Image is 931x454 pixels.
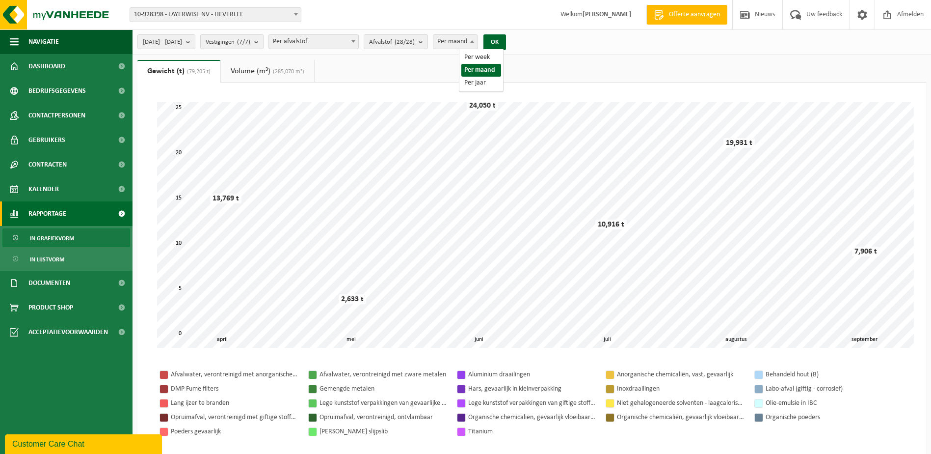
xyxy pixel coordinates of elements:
[5,432,164,454] iframe: chat widget
[269,35,358,49] span: Per afvalstof
[369,35,415,50] span: Afvalstof
[137,34,195,49] button: [DATE] - [DATE]
[171,411,298,424] div: Opruimafval, verontreinigd met giftige stoffen, verpakt in vaten
[28,128,65,152] span: Gebruikers
[319,411,447,424] div: Opruimafval, verontreinigd, ontvlambaar
[2,250,130,268] a: In lijstvorm
[617,383,745,395] div: Inoxdraailingen
[210,194,241,203] div: 13,769 t
[319,383,447,395] div: Gemengde metalen
[200,34,264,49] button: Vestigingen(7/7)
[468,369,596,381] div: Aluminium draailingen
[171,397,298,409] div: Lang ijzer te branden
[137,60,220,83] a: Gewicht (t)
[270,69,304,75] span: (285,070 m³)
[467,101,498,111] div: 24,050 t
[2,228,130,247] a: In grafiekvorm
[461,51,501,64] li: Per week
[28,295,73,320] span: Product Shop
[28,79,86,103] span: Bedrijfsgegevens
[221,60,314,83] a: Volume (m³)
[130,7,301,22] span: 10-928398 - LAYERWISE NV - HEVERLEE
[30,250,64,269] span: In lijstvorm
[339,294,366,304] div: 2,633 t
[433,34,478,49] span: Per maand
[766,369,893,381] div: Behandeld hout (B)
[171,369,298,381] div: Afvalwater, verontreinigd met anorganische zuren
[319,397,447,409] div: Lege kunststof verpakkingen van gevaarlijke stoffen
[319,426,447,438] div: [PERSON_NAME] slijpslib
[766,411,893,424] div: Organische poeders
[268,34,359,49] span: Per afvalstof
[483,34,506,50] button: OK
[723,138,755,148] div: 19,931 t
[595,220,627,229] div: 10,916 t
[433,35,477,49] span: Per maand
[461,64,501,77] li: Per maand
[28,29,59,54] span: Navigatie
[28,152,67,177] span: Contracten
[171,383,298,395] div: DMP Fume filters
[468,426,596,438] div: Titanium
[28,103,85,128] span: Contactpersonen
[28,271,70,295] span: Documenten
[646,5,727,25] a: Offerte aanvragen
[130,8,301,22] span: 10-928398 - LAYERWISE NV - HEVERLEE
[28,320,108,344] span: Acceptatievoorwaarden
[143,35,182,50] span: [DATE] - [DATE]
[28,177,59,201] span: Kalender
[461,77,501,89] li: Per jaar
[666,10,722,20] span: Offerte aanvragen
[766,397,893,409] div: Olie-emulsie in IBC
[617,369,745,381] div: Anorganische chemicaliën, vast, gevaarlijk
[617,411,745,424] div: Organische chemicaliën, gevaarlijk vloeibaar in kleinverpakking
[30,229,74,248] span: In grafiekvorm
[468,411,596,424] div: Organische chemicaliën, gevaarlijk vloeibaar in 200l
[395,39,415,45] count: (28/28)
[319,369,447,381] div: Afvalwater, verontreinigd met zware metalen
[583,11,632,18] strong: [PERSON_NAME]
[617,397,745,409] div: Niet gehalogeneerde solventen - laagcalorisch in 200lt-vat
[852,247,879,256] div: 7,906 t
[364,34,428,49] button: Afvalstof(28/28)
[171,426,298,438] div: Poeders gevaarlijk
[468,397,596,409] div: Lege kunststof verpakkingen van giftige stoffen
[237,39,250,45] count: (7/7)
[206,35,250,50] span: Vestigingen
[28,201,66,226] span: Rapportage
[185,69,211,75] span: (79,205 t)
[766,383,893,395] div: Labo-afval (giftig - corrosief)
[468,383,596,395] div: Hars, gevaarlijk in kleinverpakking
[28,54,65,79] span: Dashboard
